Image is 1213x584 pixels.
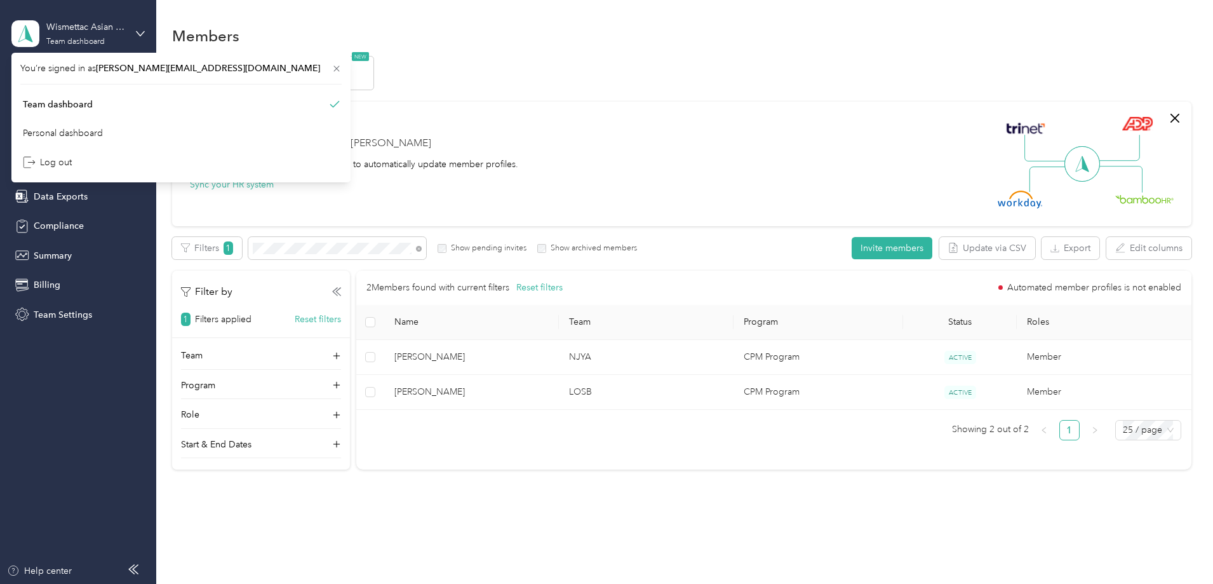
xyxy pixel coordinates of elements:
[546,243,637,254] label: Show archived members
[394,316,549,327] span: Name
[384,340,559,375] td: Hiroko Kusabe
[394,385,549,399] span: [PERSON_NAME]
[734,340,904,375] td: CPM Program
[195,313,251,326] p: Filters applied
[23,156,72,169] div: Log out
[384,305,559,340] th: Name
[1091,426,1099,434] span: right
[34,219,84,233] span: Compliance
[1042,237,1099,259] button: Export
[516,281,563,295] button: Reset filters
[944,386,976,399] span: ACTIVE
[1106,237,1191,259] button: Edit columns
[190,158,518,171] div: Integrate your HR system with Everlance to automatically update member profiles.
[559,375,734,410] td: LOSB
[352,52,369,61] span: NEW
[1059,420,1080,440] li: 1
[1085,420,1105,440] li: Next Page
[952,420,1029,439] span: Showing 2 out of 2
[96,63,320,74] span: [PERSON_NAME][EMAIL_ADDRESS][DOMAIN_NAME]
[446,243,526,254] label: Show pending invites
[1123,421,1174,440] span: 25 / page
[1096,135,1140,161] img: Line Right Up
[34,190,88,203] span: Data Exports
[7,564,72,578] button: Help center
[1017,375,1191,410] td: Member
[295,313,341,326] button: Reset filters
[181,284,232,300] p: Filter by
[1034,420,1054,440] li: Previous Page
[394,350,549,364] span: [PERSON_NAME]
[1142,513,1213,584] iframe: Everlance-gr Chat Button Frame
[23,98,93,111] div: Team dashboard
[1115,194,1174,203] img: BambooHR
[734,375,904,410] td: CPM Program
[1085,420,1105,440] button: right
[998,191,1042,208] img: Workday
[1060,421,1079,440] a: 1
[172,237,242,259] button: Filters1
[181,379,215,392] p: Program
[34,308,92,322] span: Team Settings
[181,408,199,421] p: Role
[1040,426,1048,434] span: left
[1098,166,1143,193] img: Line Right Down
[1017,340,1191,375] td: Member
[172,29,239,43] h1: Members
[559,340,734,375] td: NJYA
[46,38,105,46] div: Team dashboard
[1029,166,1073,192] img: Line Left Down
[1122,116,1153,131] img: ADP
[34,249,72,262] span: Summary
[181,438,251,451] p: Start & End Dates
[181,313,191,326] span: 1
[559,305,734,340] th: Team
[1003,119,1048,137] img: Trinet
[224,241,233,255] span: 1
[1007,283,1181,292] span: Automated member profiles is not enabled
[903,305,1017,340] th: Status
[1034,420,1054,440] button: left
[939,237,1035,259] button: Update via CSV
[734,305,904,340] th: Program
[20,62,342,75] span: You’re signed in as
[944,351,976,364] span: ACTIVE
[1024,135,1069,162] img: Line Left Up
[46,20,126,34] div: Wismettac Asian Foods
[23,126,103,140] div: Personal dashboard
[1115,420,1181,440] div: Page Size
[384,375,559,410] td: Hiroko Lerandeau
[181,349,203,362] p: Team
[190,178,274,191] button: Sync your HR system
[852,237,932,259] button: Invite members
[34,278,60,292] span: Billing
[366,281,509,295] p: 2 Members found with current filters
[1017,305,1191,340] th: Roles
